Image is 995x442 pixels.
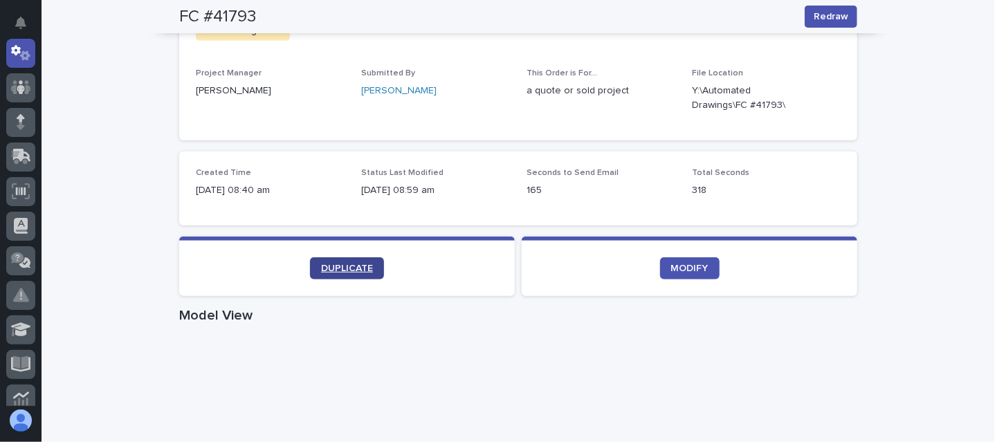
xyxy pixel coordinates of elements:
div: Notifications [17,17,35,39]
span: Submitted By [361,69,415,77]
p: 318 [692,183,841,198]
button: Notifications [6,8,35,37]
button: users-avatar [6,406,35,435]
span: Status Last Modified [361,169,444,177]
span: Seconds to Send Email [527,169,619,177]
span: Created Time [196,169,251,177]
span: DUPLICATE [321,264,373,273]
span: Redraw [814,10,848,24]
p: 165 [527,183,675,198]
a: [PERSON_NAME] [361,84,437,98]
p: [PERSON_NAME] [196,84,345,98]
span: MODIFY [671,264,709,273]
p: a quote or sold project [527,84,675,98]
span: File Location [692,69,743,77]
p: [DATE] 08:40 am [196,183,345,198]
a: DUPLICATE [310,257,384,279]
: Y:\Automated Drawings\FC #41793\ [692,84,807,113]
a: MODIFY [660,257,720,279]
h2: FC #41793 [179,7,256,27]
p: [DATE] 08:59 am [361,183,510,198]
button: Redraw [805,6,857,28]
span: Total Seconds [692,169,749,177]
span: This Order is For... [527,69,597,77]
span: Project Manager [196,69,262,77]
h1: Model View [179,307,857,324]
